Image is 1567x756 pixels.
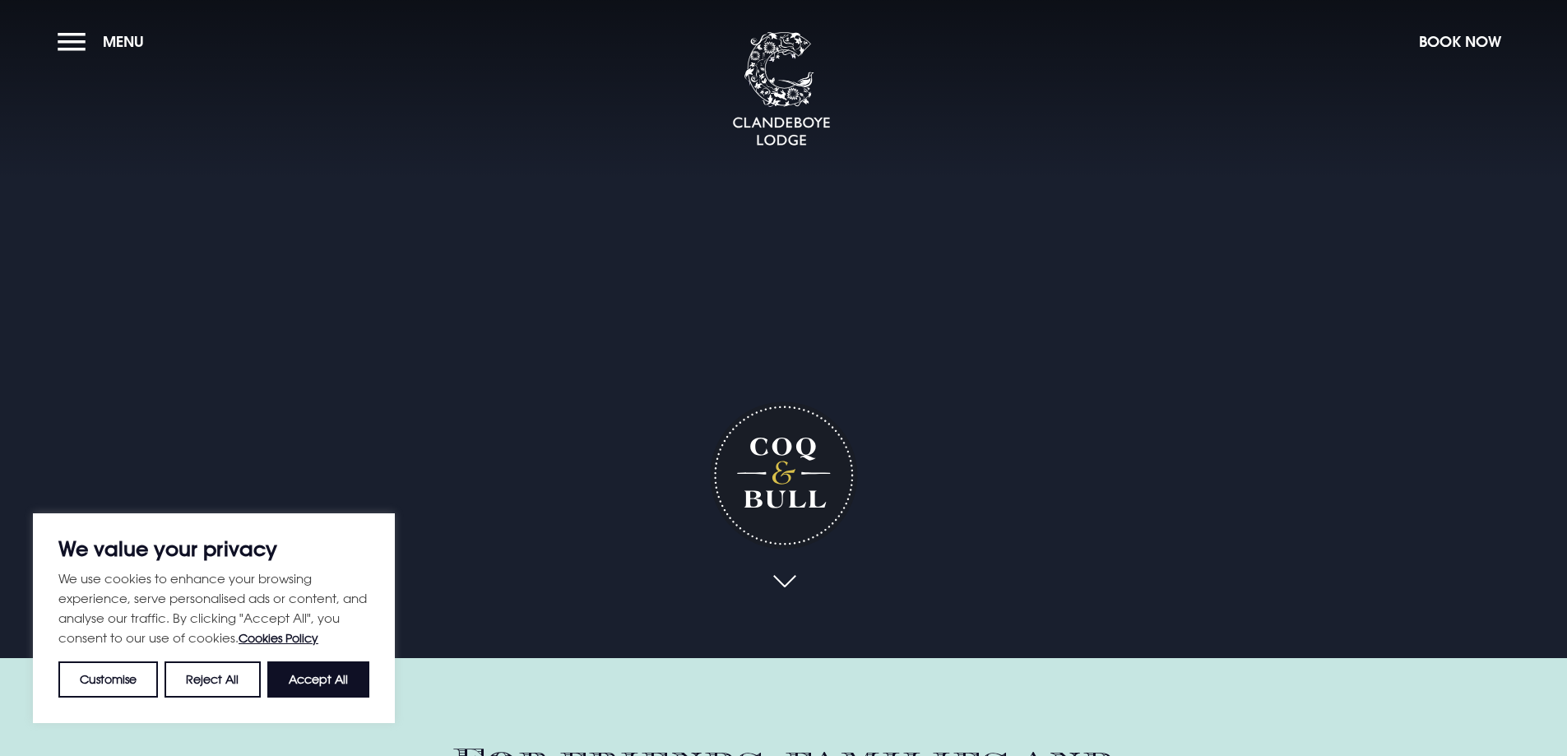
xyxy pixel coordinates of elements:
button: Accept All [267,661,369,698]
a: Cookies Policy [239,631,318,645]
button: Book Now [1411,24,1509,59]
p: We value your privacy [58,539,369,559]
span: Menu [103,32,144,51]
button: Customise [58,661,158,698]
img: Clandeboye Lodge [732,32,831,147]
h1: Coq & Bull [710,401,857,549]
button: Menu [58,24,152,59]
div: We value your privacy [33,513,395,723]
button: Reject All [165,661,260,698]
p: We use cookies to enhance your browsing experience, serve personalised ads or content, and analys... [58,568,369,648]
